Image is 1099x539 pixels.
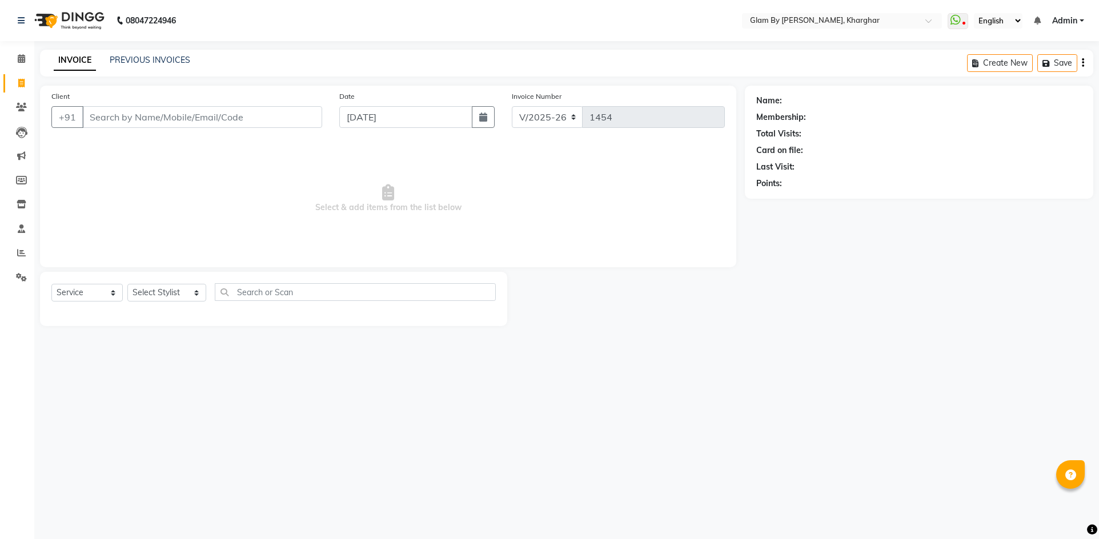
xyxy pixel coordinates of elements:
div: Total Visits: [756,128,801,140]
div: Card on file: [756,144,803,156]
img: logo [29,5,107,37]
label: Date [339,91,355,102]
div: Membership: [756,111,806,123]
div: Name: [756,95,782,107]
label: Invoice Number [512,91,561,102]
span: Select & add items from the list below [51,142,725,256]
span: Admin [1052,15,1077,27]
input: Search by Name/Mobile/Email/Code [82,106,322,128]
b: 08047224946 [126,5,176,37]
div: Points: [756,178,782,190]
label: Client [51,91,70,102]
input: Search or Scan [215,283,496,301]
button: Save [1037,54,1077,72]
a: INVOICE [54,50,96,71]
a: PREVIOUS INVOICES [110,55,190,65]
iframe: chat widget [1051,493,1088,528]
button: Create New [967,54,1033,72]
div: Last Visit: [756,161,795,173]
button: +91 [51,106,83,128]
